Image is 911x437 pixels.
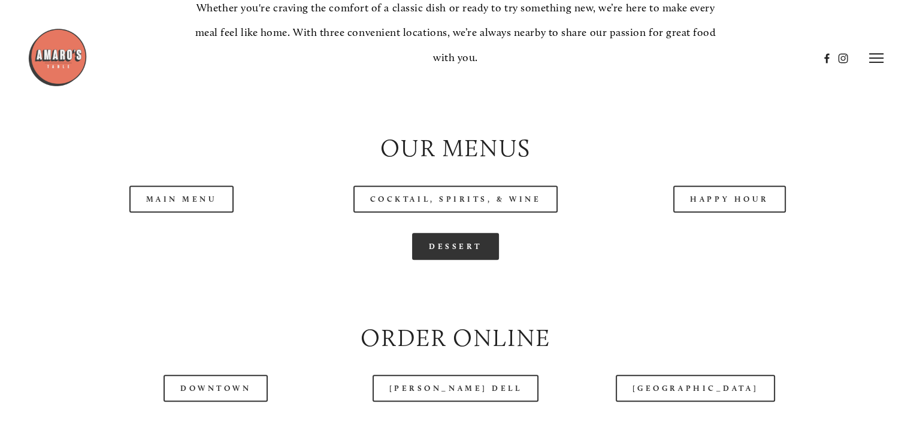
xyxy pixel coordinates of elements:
[55,321,856,355] h2: Order Online
[164,375,268,402] a: Downtown
[673,186,786,213] a: Happy Hour
[373,375,539,402] a: [PERSON_NAME] Dell
[616,375,775,402] a: [GEOGRAPHIC_DATA]
[55,131,856,165] h2: Our Menus
[412,233,499,260] a: Dessert
[129,186,234,213] a: Main Menu
[28,28,87,87] img: Amaro's Table
[353,186,558,213] a: Cocktail, Spirits, & Wine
